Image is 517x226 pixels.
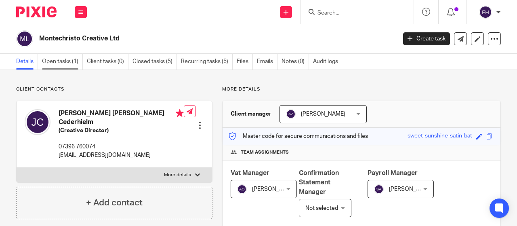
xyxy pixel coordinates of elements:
h4: [PERSON_NAME] [PERSON_NAME] Cederhielm [59,109,184,127]
p: More details [222,86,501,93]
img: svg%3E [16,30,33,47]
a: Files [237,54,253,70]
a: Recurring tasks (5) [181,54,233,70]
p: More details [164,172,191,178]
a: Emails [257,54,277,70]
span: [PERSON_NAME] [252,186,296,192]
img: svg%3E [479,6,492,19]
span: Payroll Manager [368,170,418,176]
h3: Client manager [231,110,271,118]
span: [PERSON_NAME] [301,111,345,117]
p: Client contacts [16,86,212,93]
img: Pixie [16,6,57,17]
i: Primary [176,109,184,117]
span: Team assignments [241,149,289,156]
a: Audit logs [313,54,342,70]
a: Open tasks (1) [42,54,83,70]
h4: + Add contact [86,196,143,209]
a: Notes (0) [282,54,309,70]
h5: (Creative Director) [59,127,184,135]
p: 07396 760074 [59,143,184,151]
span: [PERSON_NAME] [389,186,433,192]
input: Search [317,10,389,17]
p: Master code for secure communications and files [229,132,368,140]
img: svg%3E [374,184,384,194]
p: [EMAIL_ADDRESS][DOMAIN_NAME] [59,151,184,159]
a: Closed tasks (5) [132,54,177,70]
span: Not selected [305,205,338,211]
h2: Montechristo Creative Ltd [39,34,321,43]
a: Details [16,54,38,70]
img: svg%3E [237,184,247,194]
a: Client tasks (0) [87,54,128,70]
span: Vat Manager [231,170,269,176]
div: sweet-sunshine-satin-bat [408,132,472,141]
a: Create task [403,32,450,45]
img: svg%3E [286,109,296,119]
img: svg%3E [25,109,50,135]
span: Confirmation Statement Manager [299,170,339,195]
